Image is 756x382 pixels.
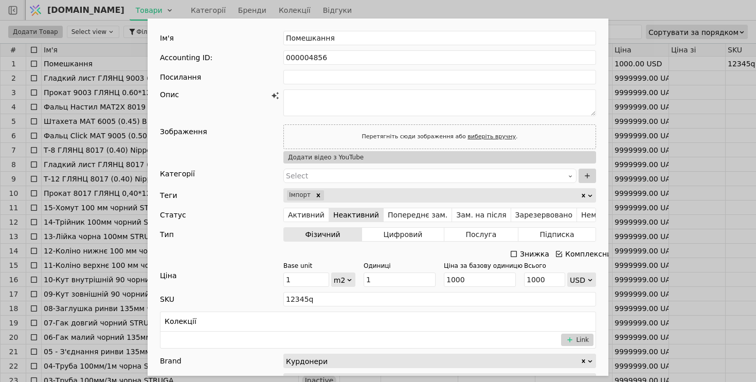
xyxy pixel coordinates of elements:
[160,50,212,65] div: Accounting ID:
[283,261,349,270] div: Base unit
[524,261,590,270] div: Всього
[518,227,596,242] button: Підписка
[160,89,269,100] div: Опис
[284,227,362,242] button: Фізичний
[334,273,346,287] div: m2
[160,208,186,222] div: Статус
[283,151,596,163] button: Додати відео з YouTube
[160,188,177,203] div: Теги
[286,172,308,180] span: Select
[148,19,608,376] div: Add Opportunity
[467,133,516,140] a: виберіть вручну
[444,261,510,270] div: Ціна за базову одиницю
[565,247,616,261] div: Комплексний
[444,227,518,242] button: Послуга
[511,208,577,222] button: Зарезервовано
[287,190,313,201] div: Імпорт
[160,227,174,242] div: Тип
[520,247,549,261] div: Знижка
[165,316,196,327] h3: Колекції
[160,124,207,139] div: Зображення
[286,354,580,368] div: Курдонери
[160,70,201,84] div: Посилання
[329,208,384,222] button: Неактивний
[561,334,593,346] button: Link
[160,270,283,287] div: Ціна
[570,273,587,287] div: USD
[452,208,511,222] button: Зам. на після
[362,227,444,242] button: Цифровий
[284,208,329,222] button: Активний
[160,354,182,368] div: Brand
[577,208,609,222] button: Немає
[160,31,174,45] div: Ім'я
[358,130,520,143] div: Перетягніть сюди зображення або .
[160,169,283,183] div: Категорії
[364,261,429,270] div: Одиниці
[384,208,452,222] button: Попереднє зам.
[313,190,324,201] div: Remove Імпорт
[160,292,174,306] div: SKU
